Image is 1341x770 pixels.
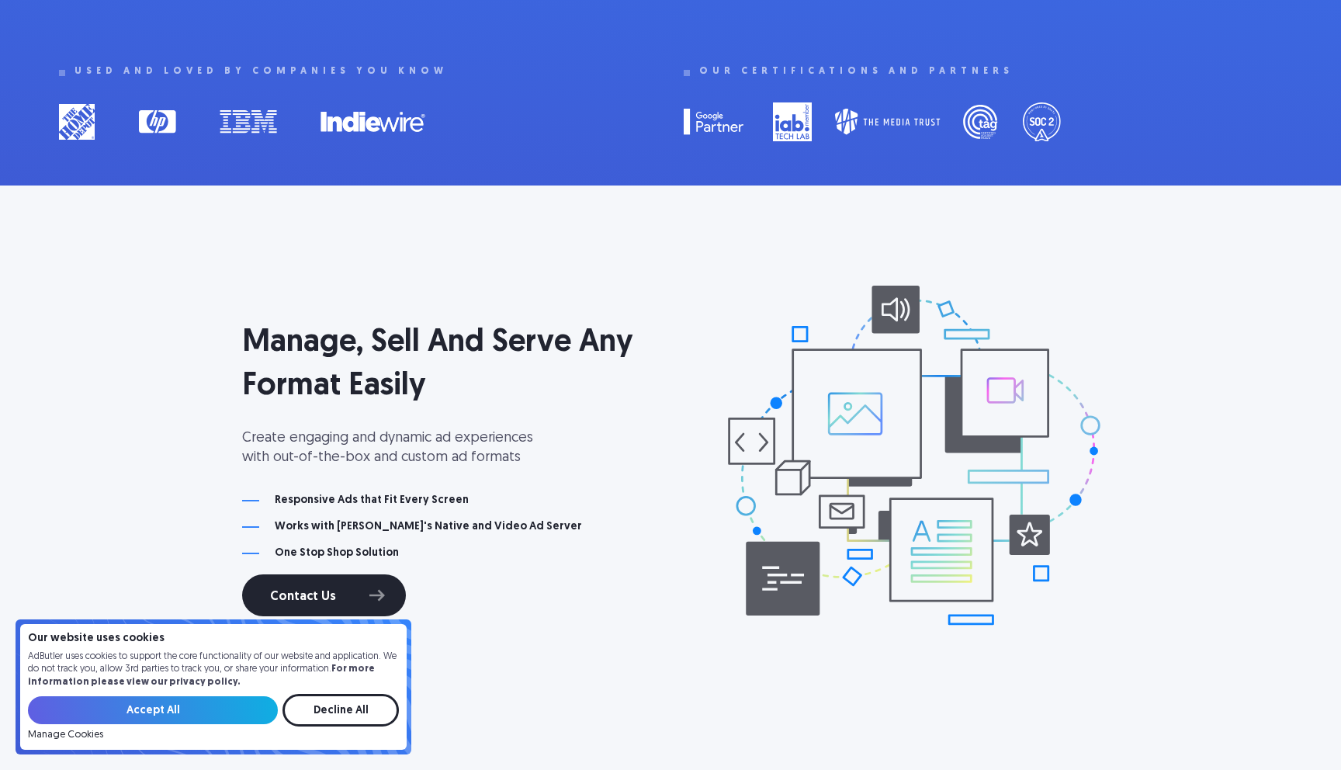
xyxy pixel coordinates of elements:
p: Create engaging and dynamic ad experiences with out-of-the-box and custom ad formats [242,428,553,467]
p: AdButler uses cookies to support the core functionality of our website and application. We do not... [28,650,399,689]
h4: Works with [PERSON_NAME]'s Native and Video Ad Server [275,522,582,532]
a: Contact Us [242,574,406,616]
h2: Manage, Sell And Serve Any Format Easily [242,321,669,408]
h4: Responsive Ads that Fit Every Screen [275,495,469,506]
h4: Our website uses cookies [28,633,399,644]
input: Accept All [28,696,278,724]
a: Manage Cookies [28,730,103,741]
div: Our certifications and partners [699,66,1014,77]
h4: One Stop Shop Solution [275,548,399,559]
div: used and loved by companies you know [74,66,448,77]
input: Decline All [282,694,399,727]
